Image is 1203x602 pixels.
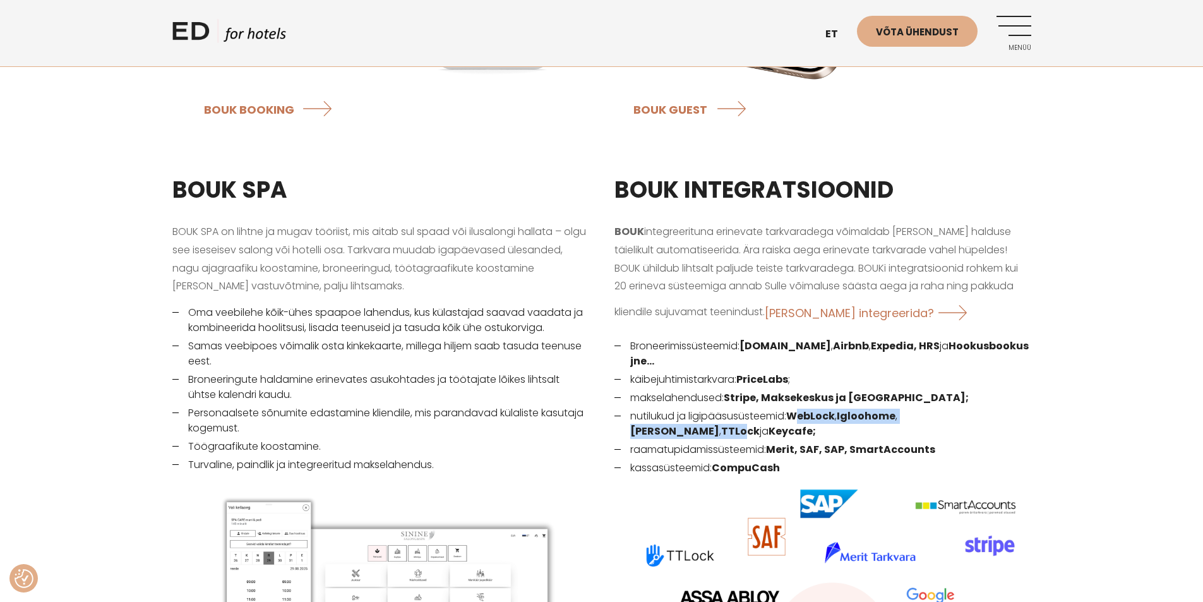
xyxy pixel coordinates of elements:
a: BOUK BOOKING [204,92,338,126]
li: Turvaline, paindlik ja integreeritud makselahendus. [172,457,589,473]
strong: PriceLabs [736,372,788,387]
h3: BOUK INTEGRATSIOONID [614,173,1031,207]
h3: BOUK SPA [172,173,589,207]
strong: CompuCash [712,461,780,475]
li: Broneeringute haldamine erinevates asukohtades ja töötajate lõikes lihtsalt ühtse kalendri kaudu. [172,372,589,402]
li: käibejuhtimistarkvara: ; [614,372,1031,387]
strong: Merit, SAF, SAP, SmartAccounts [766,442,935,457]
li: Personaalsete sõnumite edastamine kliendile, mis parandavad külaliste kasutaja kogemust. [172,406,589,436]
p: integreerituna erinevate tarkvaradega võimaldab [PERSON_NAME] halduse täielikult automatiseerida.... [614,223,1031,329]
span: Menüü [997,44,1031,52]
strong: Hookusbookus jne… [630,339,1029,368]
strong: Keycafe; [769,424,816,438]
button: Nõusolekueelistused [15,569,33,588]
li: raamatupidamissüsteemid: [614,442,1031,457]
p: BOUK SPA on lihtne ja mugav tööriist, mis aitab sul spaad või ilusalongi hallata – olgu see isese... [172,223,589,296]
li: Töögraafikute koostamine. [172,439,589,454]
strong: [PERSON_NAME] [630,424,719,438]
li: Oma veebilehe kõik-ühes spaapoe lahendus, kus külastajad saavad vaadata ja kombineerida hoolitsus... [172,305,589,335]
strong: [DOMAIN_NAME] [739,339,831,353]
a: ED HOTELS [172,19,286,51]
strong: Expedia, HRS [871,339,940,353]
strong: WebLock [786,409,835,423]
a: BOUK GUEST [633,92,751,126]
strong: BOUK [614,224,644,239]
a: [PERSON_NAME] integreerida? [765,296,978,329]
strong: TTLock [721,424,760,438]
img: Revisit consent button [15,569,33,588]
li: Broneerimissüsteemid: , , ja [614,339,1031,369]
strong: Igloohome [837,409,895,423]
li: makselahendused: [614,390,1031,406]
strong: Stripe, Maksekeskus ja [GEOGRAPHIC_DATA]; [724,390,969,405]
a: Menüü [997,16,1031,51]
a: Võta ühendust [857,16,978,47]
li: Samas veebipoes võimalik osta kinkekaarte, millega hiljem saab tasuda teenuse eest. [172,339,589,369]
strong: Airbnb [833,339,869,353]
a: et [819,19,857,50]
li: nutilukud ja ligipääsusüsteemid: , , , ja [614,409,1031,439]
